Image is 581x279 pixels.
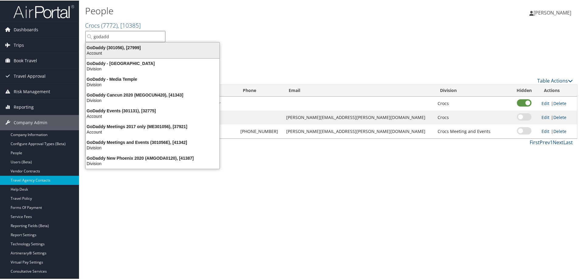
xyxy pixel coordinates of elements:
th: Division: activate to sort column ascending [435,84,510,96]
td: | [538,110,577,124]
span: Dashboards [14,22,38,37]
div: GoDaddy - [GEOGRAPHIC_DATA] [82,60,223,66]
div: GoDaddy - Media Temple [82,76,223,81]
span: Reporting [14,99,34,114]
h1: People [85,4,413,17]
div: GoDaddy Events (301131), [32775] [82,107,223,113]
a: Table Actions [537,77,573,83]
div: Division [82,145,223,150]
td: [PHONE_NUMBER] [237,124,283,138]
span: Travel Approval [14,68,46,83]
td: | [538,96,577,110]
td: Crocs [435,96,510,110]
div: Division [82,97,223,103]
input: Search Accounts [85,30,165,42]
div: GoDaddy Cancun 2020 (MEGOCUN420), [41343] [82,92,223,97]
div: Account [82,129,223,134]
div: Account [82,50,223,55]
th: Email: activate to sort column ascending [283,84,435,96]
a: Next [553,138,563,145]
a: Delete [553,128,566,134]
div: GoDaddy Meetings and Events (301056E), [41342] [82,139,223,145]
div: Division [82,66,223,71]
span: Trips [14,37,24,52]
td: Crocs [435,110,510,124]
span: , [ 10385 ] [118,21,141,29]
div: Division [82,160,223,166]
td: Crocs Meeting and Events [435,124,510,138]
div: GoDaddy New Phoenix 2020 (AMGODA0120), [41387] [82,155,223,160]
div: Account [82,113,223,118]
a: 1 [550,138,553,145]
span: Company Admin [14,114,47,130]
th: Hidden: activate to sort column ascending [510,84,538,96]
a: Edit [541,128,549,134]
td: [PERSON_NAME][EMAIL_ADDRESS][PERSON_NAME][DOMAIN_NAME] [283,110,435,124]
a: Delete [553,114,566,120]
div: GoDaddy Meetings 2017 only (ME301056), [37921] [82,123,223,129]
span: Book Travel [14,53,37,68]
span: ( 7772 ) [101,21,118,29]
th: Actions [538,84,577,96]
img: airportal-logo.png [13,4,74,18]
a: Crocs [85,21,141,29]
td: [PERSON_NAME][EMAIL_ADDRESS][PERSON_NAME][DOMAIN_NAME] [283,124,435,138]
th: Phone [237,84,283,96]
a: [PERSON_NAME] [529,3,577,21]
a: Last [563,138,573,145]
td: | [538,124,577,138]
div: GoDaddy (301056), [27999] [82,44,223,50]
a: Edit [541,100,549,106]
div: Division [82,81,223,87]
a: Prev [540,138,550,145]
a: First [530,138,540,145]
a: Delete [553,100,566,106]
span: [PERSON_NAME] [534,9,571,15]
span: Risk Management [14,83,50,99]
a: Edit [541,114,549,120]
